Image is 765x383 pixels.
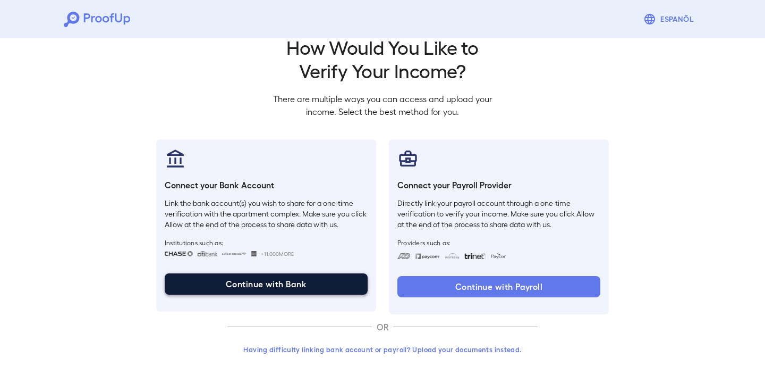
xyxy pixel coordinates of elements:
img: bankAccount.svg [165,148,186,169]
p: Link the bank account(s) you wish to share for a one-time verification with the apartment complex... [165,198,368,230]
p: OR [372,321,393,334]
img: paycom.svg [415,253,440,259]
img: chase.svg [165,251,193,256]
h6: Connect your Payroll Provider [397,179,600,191]
img: trinet.svg [464,253,486,259]
img: workday.svg [445,253,460,259]
img: payrollProvider.svg [397,148,419,169]
button: Espanõl [639,9,701,30]
img: paycon.svg [490,253,506,259]
button: Continue with Bank [165,273,368,295]
span: +11,000 More [261,249,294,258]
img: citibank.svg [197,251,217,256]
h2: How Would You Like to Verify Your Income? [265,35,500,82]
img: adp.svg [397,253,411,259]
img: bankOfAmerica.svg [222,251,247,256]
p: There are multiple ways you can access and upload your income. Select the best method for you. [265,93,500,118]
img: wellsfargo.svg [251,251,257,256]
span: Institutions such as: [165,238,368,247]
button: Continue with Payroll [397,276,600,297]
span: Providers such as: [397,238,600,247]
p: Directly link your payroll account through a one-time verification to verify your income. Make su... [397,198,600,230]
h6: Connect your Bank Account [165,179,368,191]
button: Having difficulty linking bank account or payroll? Upload your documents instead. [227,340,538,359]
